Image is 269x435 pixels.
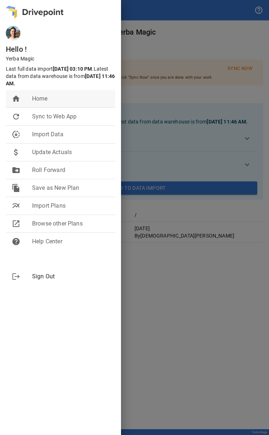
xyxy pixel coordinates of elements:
img: logo [6,6,63,19]
span: help [12,237,20,246]
img: ACg8ocKE9giTFNJKM8iRWrWyCw4o0qiviMJJ4rD5hAUvyykpeg=s96-c [6,26,20,40]
span: file_copy [12,184,20,192]
span: Sync to Web App [32,112,109,121]
span: logout [12,272,20,281]
span: Sign Out [32,272,109,281]
span: Browse other Plans [32,219,109,228]
span: home [12,94,20,103]
span: Import Data [32,130,109,139]
span: open_in_new [12,219,20,228]
span: Save as New Plan [32,184,109,192]
span: Help Center [32,237,109,246]
span: refresh [12,112,20,121]
span: multiline_chart [12,201,20,210]
p: Last full data import . Latest data from data warehouse is from [6,65,118,87]
b: [DATE] 03:10 PM [53,66,92,72]
h6: Hello ! [6,43,121,55]
span: Roll Forward [32,166,109,175]
span: Update Actuals [32,148,109,157]
span: Import Plans [32,201,109,210]
span: Home [32,94,109,103]
span: drive_file_move [12,166,20,175]
span: downloading [12,130,20,139]
p: Yerba Magic [6,55,121,62]
span: attach_money [12,148,20,157]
